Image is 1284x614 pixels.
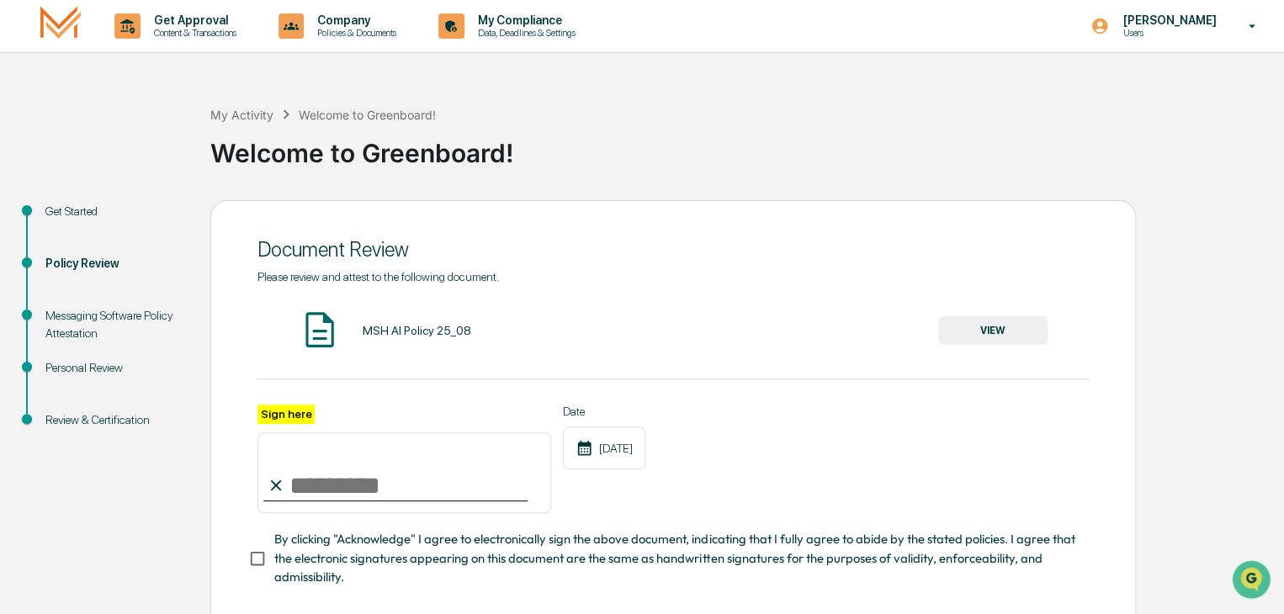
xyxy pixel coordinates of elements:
div: Start new chat [57,129,276,146]
div: My Activity [210,108,273,122]
label: Sign here [257,405,315,424]
span: Data Lookup [34,244,106,261]
div: Welcome to Greenboard! [299,108,436,122]
div: 🔎 [17,246,30,259]
button: VIEW [938,316,1048,345]
div: Personal Review [45,359,183,377]
p: How can we help? [17,35,306,62]
div: Get Started [45,203,183,220]
p: My Compliance [464,13,584,27]
div: Policy Review [45,255,183,273]
div: We're available if you need us! [57,146,213,159]
span: Attestations [139,212,209,229]
label: Date [563,405,645,418]
img: 1746055101610-c473b297-6a78-478c-a979-82029cc54cd1 [17,129,47,159]
button: Start new chat [286,134,306,154]
iframe: Open customer support [1230,558,1276,604]
a: 🔎Data Lookup [10,237,113,267]
div: Review & Certification [45,411,183,429]
img: Document Icon [299,309,341,351]
div: MSH AI Policy 25_08 [362,324,470,337]
div: [DATE] [563,426,645,469]
span: By clicking "Acknowledge" I agree to electronically sign the above document, indicating that I fu... [274,530,1075,586]
p: Content & Transactions [141,27,245,39]
div: 🖐️ [17,214,30,227]
a: Powered byPylon [119,284,204,298]
p: Company [304,13,405,27]
p: Get Approval [141,13,245,27]
div: 🗄️ [122,214,135,227]
p: Data, Deadlines & Settings [464,27,584,39]
span: Pylon [167,285,204,298]
a: 🗄️Attestations [115,205,215,236]
span: Please review and attest to the following document. [257,270,499,283]
img: logo [40,6,81,45]
div: Document Review [257,237,1089,262]
div: Messaging Software Policy Attestation [45,307,183,342]
span: Preclearance [34,212,109,229]
p: [PERSON_NAME] [1109,13,1224,27]
div: Welcome to Greenboard! [210,124,1276,168]
a: 🖐️Preclearance [10,205,115,236]
p: Users [1109,27,1224,39]
p: Policies & Documents [304,27,405,39]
